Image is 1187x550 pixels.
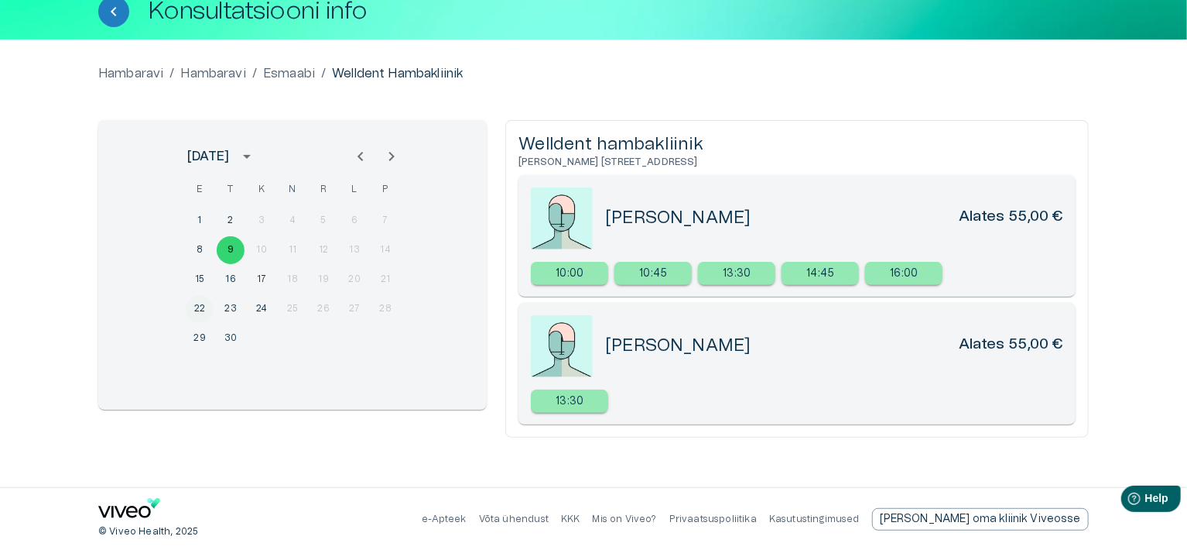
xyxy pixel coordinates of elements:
div: 10:45 [614,262,692,285]
div: 16:00 [865,262,942,285]
div: [PERSON_NAME] oma kliinik Viveosse [872,508,1089,531]
a: e-Apteek [422,514,466,524]
button: 23 [217,295,245,323]
div: 14:45 [782,262,859,285]
span: teisipäev [217,174,245,205]
p: Mis on Viveo? [593,513,657,526]
h5: [PERSON_NAME] [605,335,751,357]
p: / [169,64,174,83]
button: 22 [186,295,214,323]
button: 8 [186,236,214,264]
p: 13:30 [723,266,751,282]
span: esmaspäev [186,174,214,205]
p: © Viveo Health, 2025 [98,525,198,538]
a: Select new timeslot for rescheduling [531,262,608,285]
a: Send email to partnership request to viveo [872,508,1089,531]
button: 24 [248,295,275,323]
h6: Alates 55,00 € [959,207,1063,229]
button: Previous month [345,141,376,172]
a: Select new timeslot for rescheduling [865,262,942,285]
a: Hambaravi [98,64,163,83]
img: doctorPlaceholder-zWS651l2.jpeg [531,187,593,249]
button: 30 [217,325,245,352]
span: laupäev [340,174,368,205]
a: Privaatsuspoliitika [669,514,757,524]
a: Hambaravi [181,64,246,83]
h6: [PERSON_NAME] [STREET_ADDRESS] [518,156,1076,169]
a: Kasutustingimused [769,514,860,524]
p: Võta ühendust [479,513,549,526]
div: 10:00 [531,262,608,285]
span: kolmapäev [248,174,275,205]
p: / [321,64,326,83]
span: neljapäev [279,174,306,205]
a: Select new timeslot for rescheduling [698,262,775,285]
h5: Welldent hambakliinik [518,133,1076,156]
button: calendar view is open, switch to year view [234,143,260,170]
div: 13:30 [531,390,608,413]
h6: Alates 55,00 € [959,335,1063,357]
p: [PERSON_NAME] oma kliinik Viveosse [880,511,1081,528]
img: doctorPlaceholder-zWS651l2.jpeg [531,315,593,377]
span: pühapäev [371,174,399,205]
button: Next month [376,141,407,172]
iframe: Help widget launcher [1066,480,1187,523]
p: 16:00 [891,266,918,282]
button: 16 [217,266,245,294]
p: 10:45 [640,266,668,282]
button: 2 [217,207,245,235]
h5: [PERSON_NAME] [605,207,751,229]
div: 13:30 [698,262,775,285]
p: 13:30 [556,394,584,410]
button: 15 [186,266,214,294]
p: 14:45 [807,266,835,282]
a: Esmaabi [263,64,315,83]
p: Welldent Hambakliinik [332,64,463,83]
a: Select new timeslot for rescheduling [614,262,692,285]
span: reede [310,174,337,205]
a: Select new timeslot for rescheduling [531,390,608,413]
a: Navigate to home page [98,498,160,524]
button: 29 [186,325,214,352]
a: Select new timeslot for rescheduling [782,262,859,285]
p: 10:00 [556,266,584,282]
a: KKK [561,514,580,524]
button: 17 [248,266,275,294]
div: [DATE] [187,147,229,166]
button: 1 [186,207,214,235]
p: / [252,64,257,83]
button: 9 [217,236,245,264]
